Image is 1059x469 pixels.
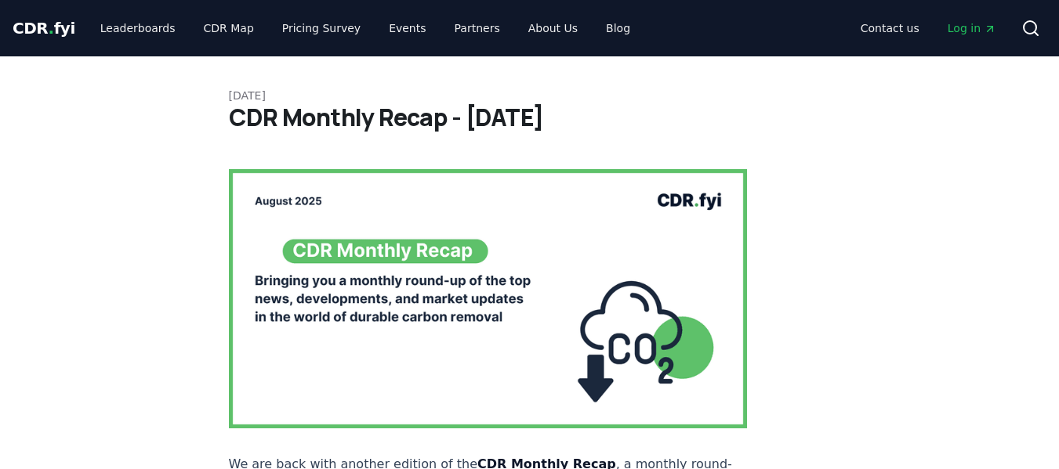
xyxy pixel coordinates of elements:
[88,14,188,42] a: Leaderboards
[88,14,643,42] nav: Main
[270,14,373,42] a: Pricing Survey
[13,19,75,38] span: CDR fyi
[935,14,1009,42] a: Log in
[376,14,438,42] a: Events
[229,103,831,132] h1: CDR Monthly Recap - [DATE]
[593,14,643,42] a: Blog
[229,169,748,428] img: blog post image
[516,14,590,42] a: About Us
[948,20,996,36] span: Log in
[442,14,513,42] a: Partners
[229,88,831,103] p: [DATE]
[13,17,75,39] a: CDR.fyi
[49,19,54,38] span: .
[848,14,1009,42] nav: Main
[848,14,932,42] a: Contact us
[191,14,267,42] a: CDR Map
